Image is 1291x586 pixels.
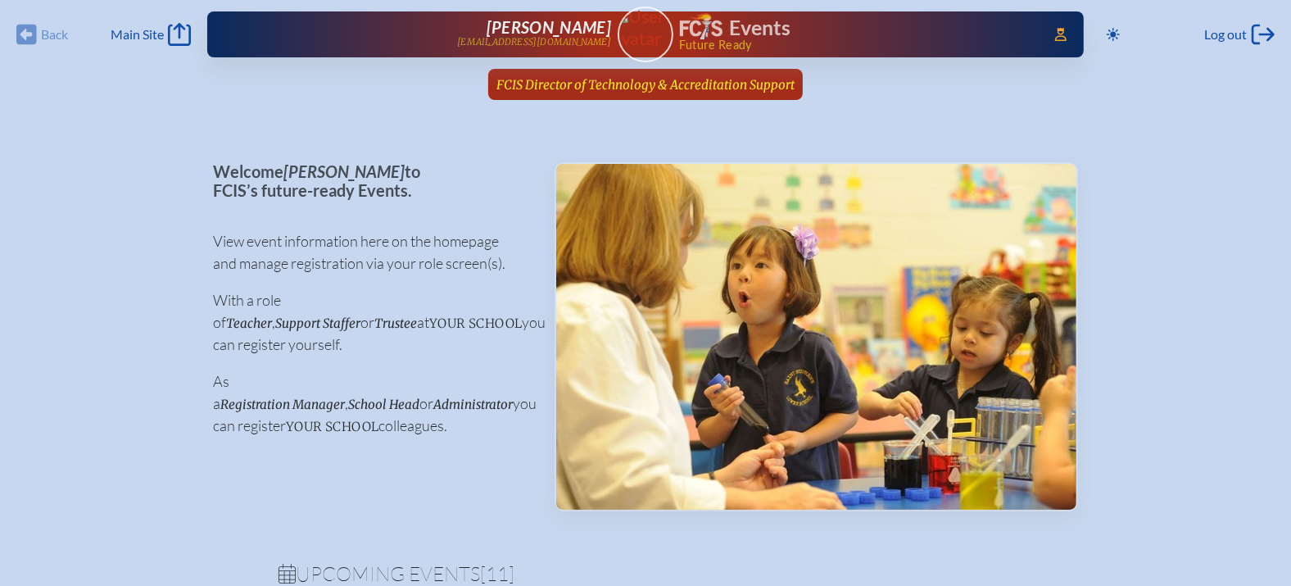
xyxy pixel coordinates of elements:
p: [EMAIL_ADDRESS][DOMAIN_NAME] [457,37,611,48]
span: Main Site [111,26,164,43]
span: [11] [480,561,514,586]
span: Administrator [433,397,513,412]
span: Support Staffer [275,316,360,331]
span: FCIS Director of Technology & Accreditation Support [496,77,795,93]
span: [PERSON_NAME] [283,161,405,181]
p: View event information here on the homepage and manage registration via your role screen(s). [213,230,528,275]
span: Trustee [374,316,417,331]
h1: Upcoming Events [279,564,1012,584]
span: Log out [1205,26,1248,43]
a: [PERSON_NAME][EMAIL_ADDRESS][DOMAIN_NAME] [260,18,611,51]
a: User Avatar [618,7,673,62]
p: Welcome to FCIS’s future-ready Events. [213,162,528,199]
div: FCIS Events — Future ready [680,13,1031,51]
img: User Avatar [610,6,680,49]
span: Teacher [226,316,272,331]
img: Events [556,164,1076,510]
span: Registration Manager [220,397,345,412]
span: [PERSON_NAME] [487,17,611,37]
a: Main Site [111,23,191,46]
span: School Head [348,397,419,412]
span: your school [286,419,378,434]
span: your school [429,316,522,331]
p: As a , or you can register colleagues. [213,370,528,437]
span: Future Ready [679,39,1031,51]
p: With a role of , or at you can register yourself. [213,289,528,356]
a: FCIS Director of Technology & Accreditation Support [490,69,801,100]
